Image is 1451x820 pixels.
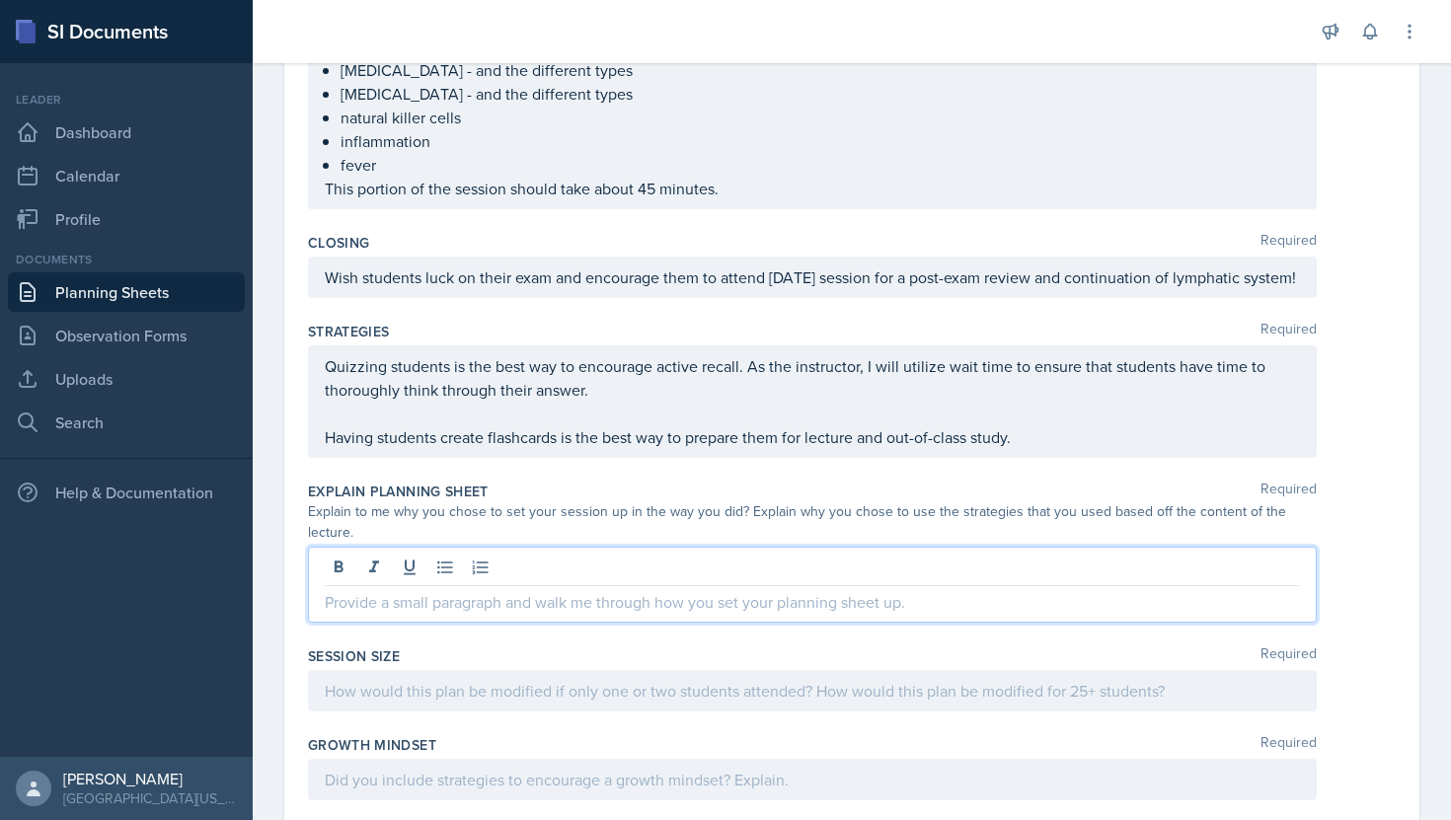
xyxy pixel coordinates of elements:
[308,735,436,755] label: Growth Mindset
[325,265,1300,289] p: Wish students luck on their exam and encourage them to attend [DATE] session for a post-exam revi...
[1260,322,1317,341] span: Required
[308,322,390,341] label: Strategies
[8,473,245,512] div: Help & Documentation
[8,403,245,442] a: Search
[63,788,237,808] div: [GEOGRAPHIC_DATA][US_STATE]
[325,177,1300,200] p: This portion of the session should take about 45 minutes.
[8,359,245,399] a: Uploads
[1260,735,1317,755] span: Required
[1260,482,1317,501] span: Required
[325,425,1300,449] p: Having students create flashcards is the best way to prepare them for lecture and out-of-class st...
[341,129,1300,153] p: inflammation
[308,646,400,666] label: Session Size
[63,769,237,788] div: [PERSON_NAME]
[8,156,245,195] a: Calendar
[8,316,245,355] a: Observation Forms
[341,153,1300,177] p: fever
[1260,646,1317,666] span: Required
[1260,233,1317,253] span: Required
[325,354,1300,402] p: Quizzing students is the best way to encourage active recall. As the instructor, I will utilize w...
[341,58,1300,82] p: [MEDICAL_DATA] - and the different types
[8,112,245,152] a: Dashboard
[8,272,245,312] a: Planning Sheets
[8,199,245,239] a: Profile
[308,501,1317,543] div: Explain to me why you chose to set your session up in the way you did? Explain why you chose to u...
[308,233,369,253] label: Closing
[308,482,489,501] label: Explain Planning Sheet
[8,251,245,268] div: Documents
[341,82,1300,106] p: [MEDICAL_DATA] - and the different types
[341,106,1300,129] p: natural killer cells
[8,91,245,109] div: Leader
